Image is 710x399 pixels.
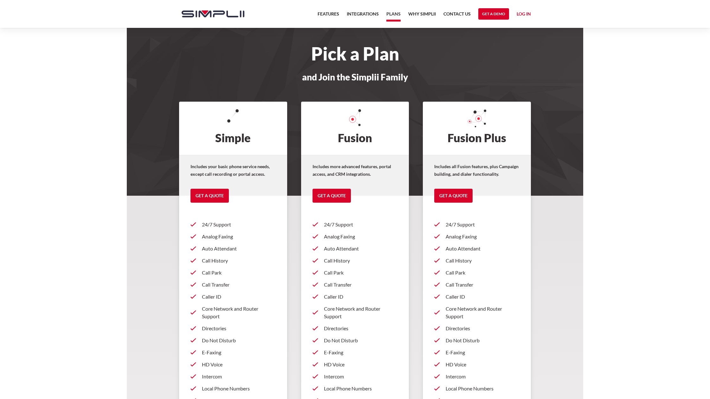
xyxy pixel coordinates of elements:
p: Includes your basic phone service needs, except call recording or portal access. [190,163,276,178]
a: Call Park [190,267,276,279]
a: Local Phone Numbers [434,383,520,395]
strong: Includes all Fusion features, plus Campaign building, and dialer functionality. [434,164,519,177]
h2: Fusion [301,102,409,155]
a: Core Network and Router Support [190,303,276,322]
a: Call History [313,255,398,267]
p: Auto Attendant [446,245,520,252]
p: Directories [202,325,276,332]
a: 24/7 Support [434,218,520,231]
p: Auto Attendant [202,245,276,252]
p: HD Voice [446,361,520,368]
a: Contact US [443,10,471,22]
a: Call Park [313,267,398,279]
a: HD Voice [313,358,398,370]
a: HD Voice [190,358,276,370]
p: E-Faxing [324,349,398,356]
a: Get a Quote [313,189,351,203]
p: Do Not Disturb [202,337,276,344]
a: Get a Quote [190,189,229,203]
a: Do Not Disturb [434,334,520,346]
p: Call Park [324,269,398,276]
p: Do Not Disturb [446,337,520,344]
p: E-Faxing [202,349,276,356]
strong: Includes more advanced features, portal access, and CRM integrations. [313,164,391,177]
a: E-Faxing [313,346,398,358]
p: Directories [324,325,398,332]
p: Analog Faxing [324,233,398,240]
p: Local Phone Numbers [202,385,276,392]
a: Analog Faxing [434,231,520,243]
a: Call History [434,255,520,267]
a: Local Phone Numbers [313,383,398,395]
p: Local Phone Numbers [446,385,520,392]
p: Local Phone Numbers [324,385,398,392]
a: Core Network and Router Support [434,303,520,322]
a: Intercom [434,370,520,383]
h1: Pick a Plan [175,47,535,61]
a: Caller ID [313,291,398,303]
p: Core Network and Router Support [446,305,520,320]
h3: and Join the Simplii Family [175,72,535,82]
a: Do Not Disturb [190,334,276,346]
a: Directories [190,322,276,334]
p: 24/7 Support [446,221,520,228]
p: Call Park [202,269,276,276]
a: Core Network and Router Support [313,303,398,322]
a: Auto Attendant [190,243,276,255]
p: Call Transfer [202,281,276,288]
a: Directories [313,322,398,334]
a: Log in [517,10,531,20]
a: Caller ID [190,291,276,303]
p: Caller ID [446,293,520,301]
a: Why Simplii [408,10,436,22]
p: Analog Faxing [202,233,276,240]
a: E-Faxing [190,346,276,358]
p: Caller ID [324,293,398,301]
p: Intercom [202,373,276,380]
p: Core Network and Router Support [324,305,398,320]
a: Directories [434,322,520,334]
p: Directories [446,325,520,332]
p: Caller ID [202,293,276,301]
a: Call History [190,255,276,267]
p: E-Faxing [446,349,520,356]
a: Get a Quote [434,189,473,203]
h2: Fusion Plus [423,102,531,155]
p: Do Not Disturb [324,337,398,344]
a: Get a Demo [478,8,509,20]
p: Analog Faxing [446,233,520,240]
a: 24/7 Support [313,218,398,231]
a: Features [318,10,339,22]
p: Intercom [446,373,520,380]
p: Core Network and Router Support [202,305,276,320]
a: Do Not Disturb [313,334,398,346]
a: Intercom [190,370,276,383]
a: Auto Attendant [313,243,398,255]
a: HD Voice [434,358,520,370]
p: Call Park [446,269,520,276]
a: E-Faxing [434,346,520,358]
a: Intercom [313,370,398,383]
a: Analog Faxing [190,231,276,243]
p: Call Transfer [446,281,520,288]
p: HD Voice [202,361,276,368]
a: Call Transfer [434,279,520,291]
p: Call History [324,257,398,264]
p: Call Transfer [324,281,398,288]
a: Auto Attendant [434,243,520,255]
a: Call Transfer [313,279,398,291]
a: 24/7 Support [190,218,276,231]
p: Intercom [324,373,398,380]
img: Simplii [182,10,244,17]
a: Call Park [434,267,520,279]
h2: Simple [179,102,287,155]
p: 24/7 Support [324,221,398,228]
a: Call Transfer [190,279,276,291]
a: Plans [386,10,401,22]
p: HD Voice [324,361,398,368]
a: Analog Faxing [313,231,398,243]
p: Call History [446,257,520,264]
p: Auto Attendant [324,245,398,252]
a: Caller ID [434,291,520,303]
a: Local Phone Numbers [190,383,276,395]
